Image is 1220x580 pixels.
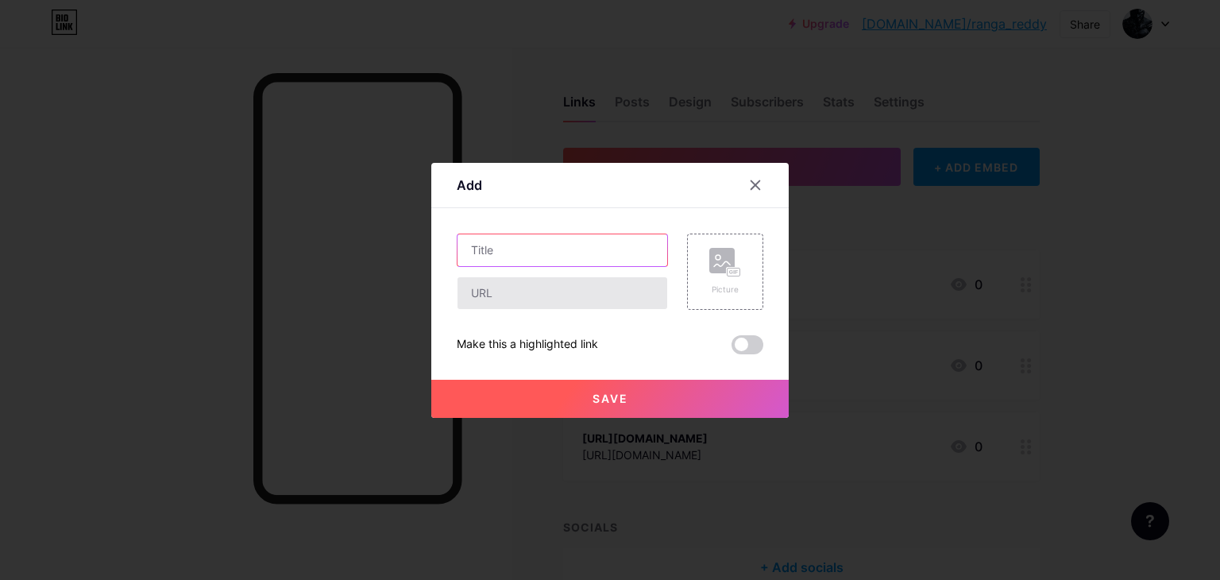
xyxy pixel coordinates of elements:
[457,176,482,195] div: Add
[457,277,667,309] input: URL
[593,392,628,405] span: Save
[709,284,741,296] div: Picture
[457,234,667,266] input: Title
[457,335,598,354] div: Make this a highlighted link
[431,380,789,418] button: Save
